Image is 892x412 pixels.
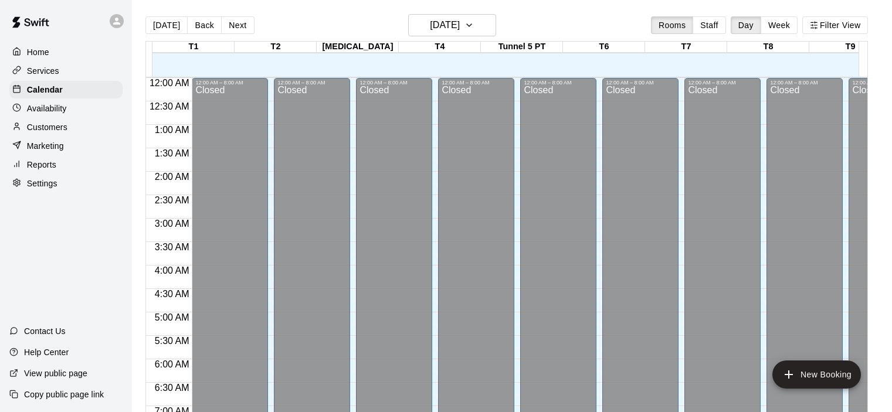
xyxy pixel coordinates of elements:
[9,43,123,61] a: Home
[408,14,496,36] button: [DATE]
[442,80,511,86] div: 12:00 AM – 8:00 AM
[524,80,593,86] div: 12:00 AM – 8:00 AM
[731,16,761,34] button: Day
[430,17,460,33] h6: [DATE]
[152,312,192,322] span: 5:00 AM
[147,78,192,88] span: 12:00 AM
[27,140,64,152] p: Marketing
[152,336,192,346] span: 5:30 AM
[27,84,63,96] p: Calendar
[235,42,317,53] div: T2
[688,80,757,86] div: 12:00 AM – 8:00 AM
[809,42,891,53] div: T9
[145,16,188,34] button: [DATE]
[187,16,222,34] button: Back
[645,42,727,53] div: T7
[27,159,56,171] p: Reports
[152,242,192,252] span: 3:30 AM
[27,103,67,114] p: Availability
[152,125,192,135] span: 1:00 AM
[727,42,809,53] div: T8
[152,195,192,205] span: 2:30 AM
[770,80,839,86] div: 12:00 AM – 8:00 AM
[24,325,66,337] p: Contact Us
[9,175,123,192] a: Settings
[9,118,123,136] a: Customers
[399,42,481,53] div: T4
[317,42,399,53] div: [MEDICAL_DATA]
[9,62,123,80] a: Services
[24,367,87,379] p: View public page
[651,16,693,34] button: Rooms
[9,81,123,98] a: Calendar
[802,16,868,34] button: Filter View
[359,80,429,86] div: 12:00 AM – 8:00 AM
[27,121,67,133] p: Customers
[693,16,726,34] button: Staff
[9,137,123,155] a: Marketing
[27,65,59,77] p: Services
[761,16,798,34] button: Week
[195,80,264,86] div: 12:00 AM – 8:00 AM
[27,46,49,58] p: Home
[221,16,254,34] button: Next
[152,289,192,299] span: 4:30 AM
[24,346,69,358] p: Help Center
[152,383,192,393] span: 6:30 AM
[481,42,563,53] div: Tunnel 5 PT
[147,101,192,111] span: 12:30 AM
[152,148,192,158] span: 1:30 AM
[27,178,57,189] p: Settings
[277,80,347,86] div: 12:00 AM – 8:00 AM
[152,219,192,229] span: 3:00 AM
[563,42,645,53] div: T6
[152,42,235,53] div: T1
[24,389,104,400] p: Copy public page link
[606,80,675,86] div: 12:00 AM – 8:00 AM
[9,100,123,117] a: Availability
[9,156,123,173] a: Reports
[152,359,192,369] span: 6:00 AM
[152,265,192,275] span: 4:00 AM
[152,172,192,182] span: 2:00 AM
[772,360,861,389] button: add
